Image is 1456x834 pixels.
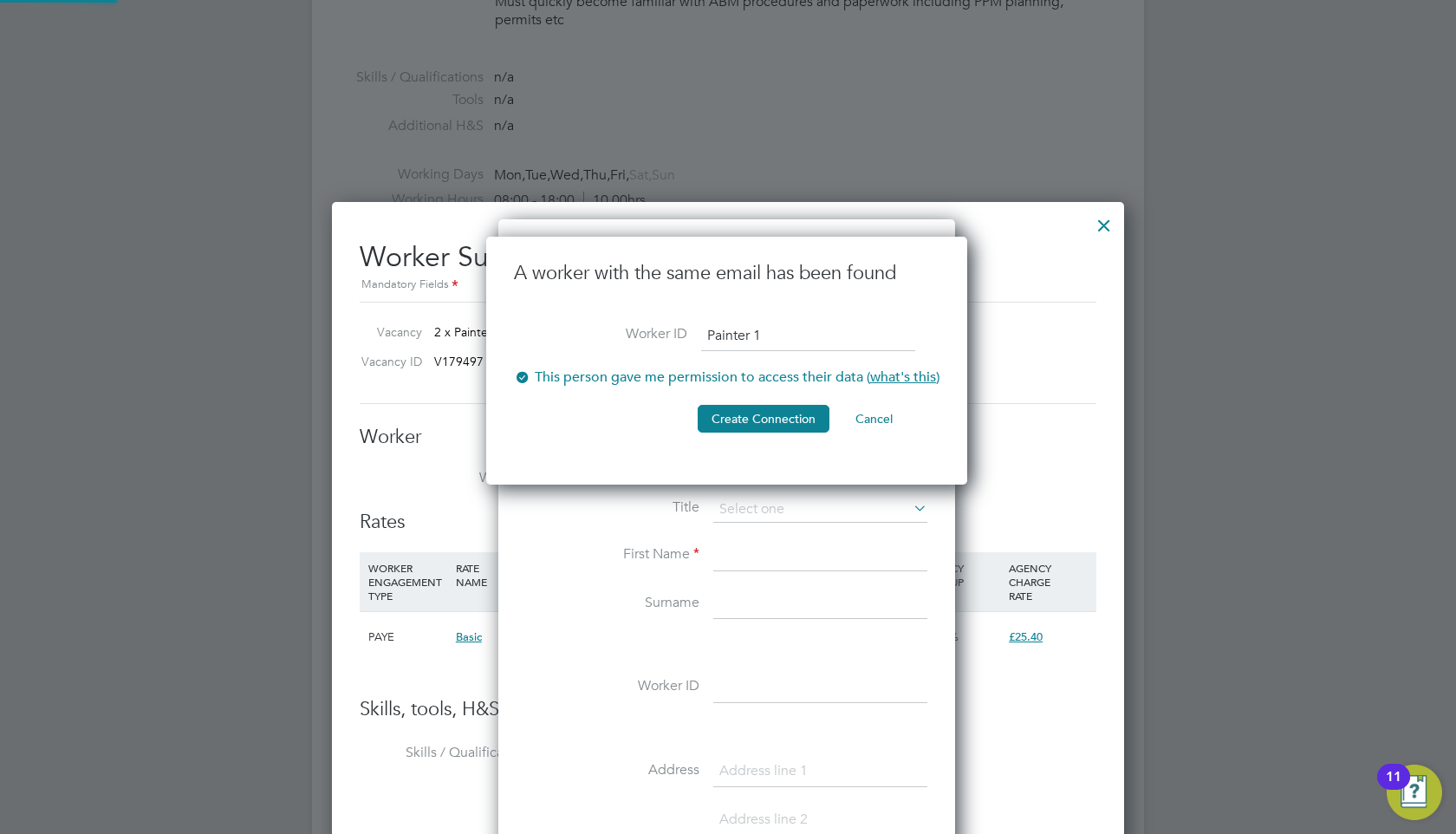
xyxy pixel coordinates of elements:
input: Address line 1 [713,756,927,787]
label: Vacancy [353,324,422,340]
label: Worker ID [514,325,687,343]
li: This person gave me permission to access their data ( ) [514,368,939,404]
label: Vacancy ID [353,354,422,369]
button: Cancel [842,405,907,433]
div: AGENCY CHARGE RATE [1004,552,1092,611]
div: AGENCY MARKUP [917,552,1004,597]
label: Worker ID [526,677,699,695]
span: Basic [456,629,482,644]
div: Mandatory Fields [360,276,1096,295]
input: Select one [713,497,927,523]
span: what's this [870,368,936,386]
label: First Name [526,545,699,564]
button: Open Resource Center, 11 new notifications [1387,765,1442,820]
label: Worker [360,469,533,487]
div: 11 [1386,777,1401,799]
h3: Skills, tools, H&S [360,697,1096,722]
div: PAYE [364,612,452,662]
label: Surname [526,594,699,612]
h3: Worker [360,425,1096,450]
label: Address [526,761,699,779]
label: Title [526,498,699,517]
span: £25.40 [1009,629,1043,644]
h2: Worker Submission [360,226,1096,295]
span: V179497 [434,354,484,369]
span: 2 x Painter [434,324,492,340]
h3: A worker with the same email has been found [514,261,939,286]
h3: Rates [360,510,1096,535]
div: RATE NAME [452,552,568,597]
div: WORKER ENGAGEMENT TYPE [364,552,452,611]
button: Create Connection [698,405,829,433]
label: Skills / Qualifications [360,744,533,762]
